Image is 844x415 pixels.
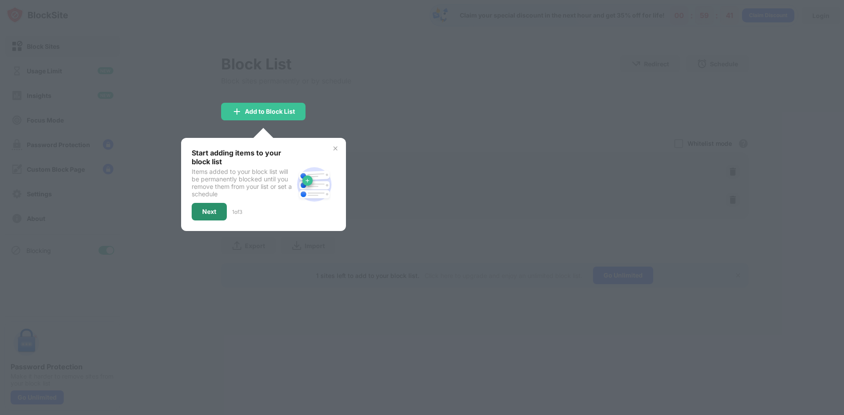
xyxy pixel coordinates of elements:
img: block-site.svg [293,163,335,206]
div: Items added to your block list will be permanently blocked until you remove them from your list o... [192,168,293,198]
div: Add to Block List [245,108,295,115]
div: 1 of 3 [232,209,242,215]
div: Start adding items to your block list [192,148,293,166]
div: Next [202,208,216,215]
img: x-button.svg [332,145,339,152]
